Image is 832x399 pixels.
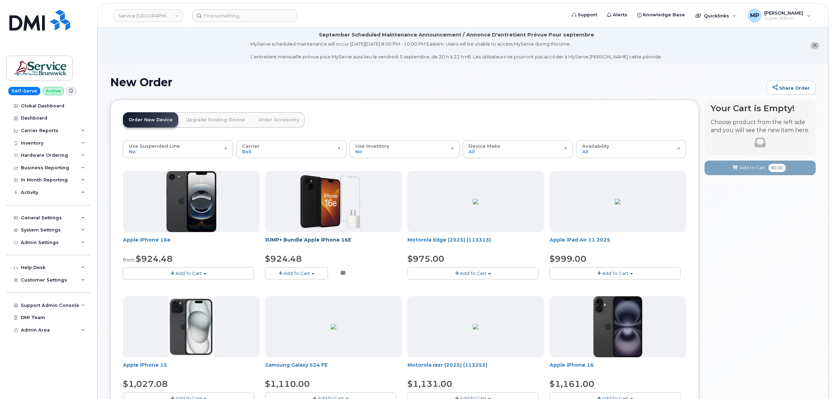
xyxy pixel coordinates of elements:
[550,237,610,243] a: Apple iPad Air 11 2025
[123,112,178,128] a: Order New Device
[407,379,452,389] span: $1,131.00
[331,324,336,329] img: E7EB6A23-A041-42A0-8286-757622E2148C.png
[407,254,444,264] span: $975.00
[711,104,809,113] h4: Your Cart is Empty!
[123,237,171,243] a: Apple iPhone 16e
[123,140,233,158] button: Use Suspended Line No
[810,42,819,49] button: close notification
[705,161,816,175] button: Add to Cart $0.00
[407,362,487,368] a: Motorola razr (2025) (113255)
[473,199,478,204] img: 97AF51E2-C620-4B55-8757-DE9A619F05BB.png
[168,296,214,357] img: iphone15.jpg
[319,31,594,39] div: September Scheduled Maintenance Announcement / Annonce D'entretient Prévue Pour septembre
[265,362,328,368] a: Samsung Galaxy S24 FE
[123,257,135,263] small: from
[349,140,460,158] button: Use Inventory No
[460,270,486,276] span: Add To Cart
[265,236,402,250] div: JUMP+ Bundle Apple iPhone 16E
[766,81,816,95] a: Share Order
[407,361,544,375] div: Motorola razr (2025) (113255)
[129,143,180,149] span: Use Suspended Line
[407,267,538,279] button: Add To Cart
[576,140,686,158] button: Availability All
[602,270,628,276] span: Add To Cart
[242,149,252,154] span: Bell
[550,236,686,250] div: Apple iPad Air 11 2025
[288,171,379,232] img: ChatGPT_Image_Aug_20__2025__08_11_56_AM.png
[473,324,478,329] img: 5064C4E8-FB8A-45B3-ADD3-50D80ADAD265.png
[265,361,402,375] div: Samsung Galaxy S24 FE
[740,164,766,171] span: Add to Cart
[550,267,681,279] button: Add To Cart
[175,270,202,276] span: Add To Cart
[407,237,491,243] a: Motorola Edge (2025) (113313)
[250,41,662,60] div: MyServe scheduled maintenance will occur [DATE][DATE] 8:00 PM - 10:00 PM Eastern. Users will be u...
[123,362,167,368] a: Apple iPhone 15
[123,361,260,375] div: Apple iPhone 15
[355,143,389,149] span: Use Inventory
[463,140,573,158] button: Device Make All
[136,254,173,264] span: $924.48
[180,112,250,128] a: Upgrade Existing Device
[768,164,786,172] span: $0.00
[123,267,254,279] button: Add To Cart
[253,112,305,128] a: Order Accessory
[110,76,763,88] h1: New Order
[123,379,168,389] span: $1,027.08
[407,236,544,250] div: Motorola Edge (2025) (113313)
[469,143,500,149] span: Device Make
[283,270,310,276] span: Add To Cart
[355,149,362,154] span: No
[550,362,594,368] a: Apple iPhone 16
[123,236,260,250] div: Apple iPhone 16e
[242,143,260,149] span: Carrier
[265,379,310,389] span: $1,110.00
[593,296,642,357] img: iphone_16_plus.png
[550,254,586,264] span: $999.00
[236,140,346,158] button: Carrier Bell
[469,149,475,154] span: All
[582,149,588,154] span: All
[582,143,609,149] span: Availability
[129,149,135,154] span: No
[265,267,328,279] button: Add To Cart
[550,361,686,375] div: Apple iPhone 16
[550,379,594,389] span: $1,161.00
[615,199,620,204] img: D05A5B98-8D38-4839-BBA4-545D6CC05E2D.png
[265,254,302,264] span: $924.48
[265,237,351,243] a: JUMP+ Bundle Apple iPhone 16E
[166,171,216,232] img: iphone16e.png
[711,119,809,135] p: Choose product from the left side and you will see the new item here.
